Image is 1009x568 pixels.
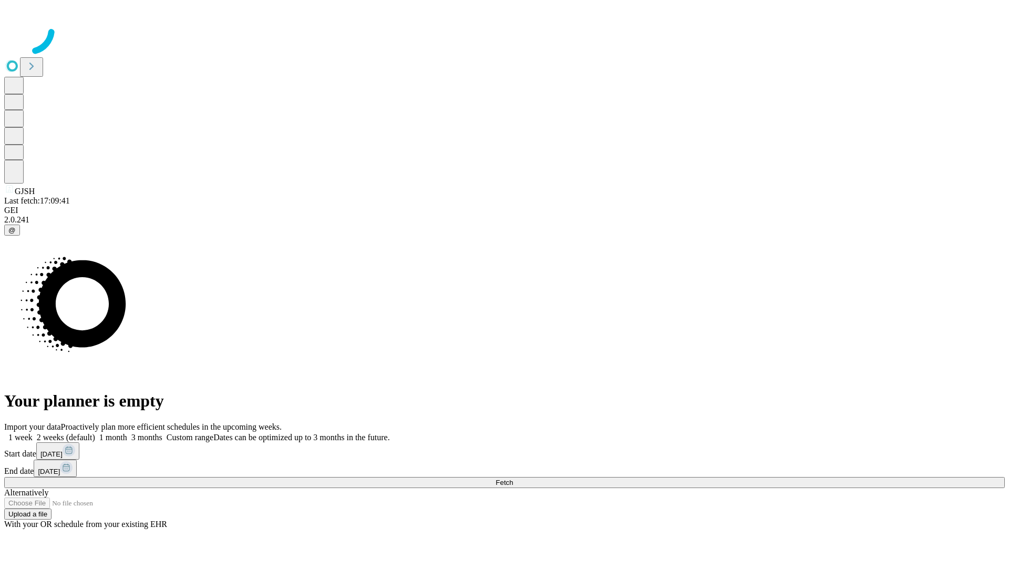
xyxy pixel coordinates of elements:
[4,391,1005,411] h1: Your planner is empty
[4,460,1005,477] div: End date
[4,206,1005,215] div: GEI
[4,196,70,205] span: Last fetch: 17:09:41
[4,520,167,529] span: With your OR schedule from your existing EHR
[38,468,60,475] span: [DATE]
[213,433,389,442] span: Dates can be optimized up to 3 months in the future.
[167,433,213,442] span: Custom range
[496,479,513,486] span: Fetch
[34,460,77,477] button: [DATE]
[4,488,48,497] span: Alternatively
[37,433,95,442] span: 2 weeks (default)
[40,450,63,458] span: [DATE]
[8,433,33,442] span: 1 week
[36,442,79,460] button: [DATE]
[61,422,282,431] span: Proactively plan more efficient schedules in the upcoming weeks.
[4,442,1005,460] div: Start date
[15,187,35,196] span: GJSH
[4,225,20,236] button: @
[4,509,52,520] button: Upload a file
[4,477,1005,488] button: Fetch
[8,226,16,234] span: @
[4,215,1005,225] div: 2.0.241
[131,433,162,442] span: 3 months
[99,433,127,442] span: 1 month
[4,422,61,431] span: Import your data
